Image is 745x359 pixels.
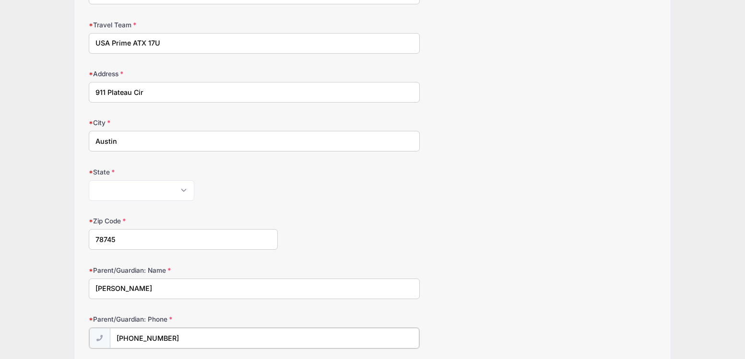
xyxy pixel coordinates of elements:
label: Parent/Guardian: Name [89,266,278,275]
label: Travel Team [89,20,278,30]
label: Zip Code [89,216,278,226]
input: (xxx) xxx-xxxx [110,328,419,348]
label: Address [89,69,278,79]
input: xxxxx [89,229,278,250]
label: State [89,167,278,177]
label: City [89,118,278,127]
label: Parent/Guardian: Phone [89,314,278,324]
